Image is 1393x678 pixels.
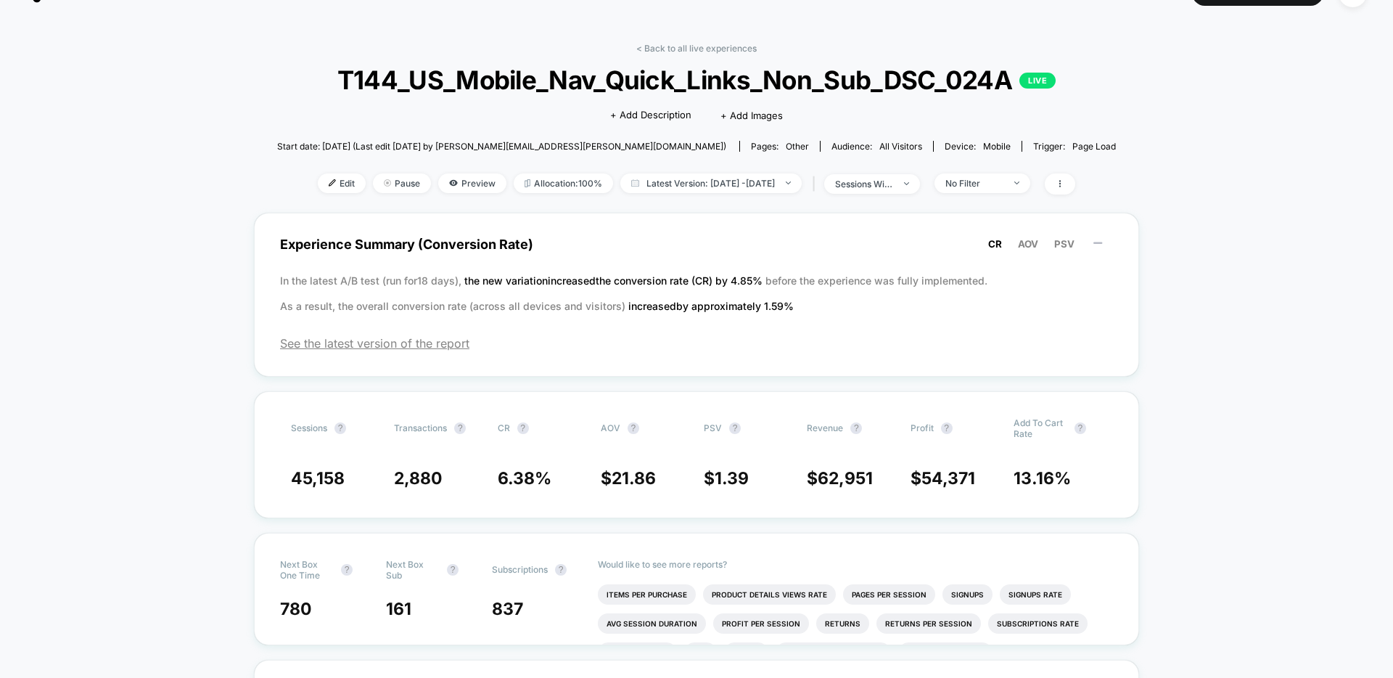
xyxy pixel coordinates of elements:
[454,422,466,434] button: ?
[620,173,802,193] span: Latest Version: [DATE] - [DATE]
[1050,237,1079,250] button: PSV
[704,468,749,489] span: $
[514,173,613,193] span: Allocation: 100%
[334,422,346,434] button: ?
[988,238,1002,250] span: CR
[876,613,981,634] li: Returns Per Session
[386,599,411,619] span: 161
[807,468,873,489] span: $
[1054,238,1074,250] span: PSV
[831,141,922,152] div: Audience:
[373,173,431,193] span: Pause
[280,559,334,581] span: Next Box One Time
[277,141,726,152] span: Start date: [DATE] (Last edit [DATE] by [PERSON_NAME][EMAIL_ADDRESS][PERSON_NAME][DOMAIN_NAME])
[492,599,523,619] span: 837
[1014,417,1067,439] span: Add To Cart Rate
[341,564,353,576] button: ?
[498,422,510,433] span: CR
[394,422,447,433] span: Transactions
[386,559,440,581] span: Next Box Sub
[786,181,791,184] img: end
[984,237,1006,250] button: CR
[720,110,783,121] span: + Add Images
[555,564,567,576] button: ?
[280,336,1113,351] span: See the latest version of the report
[598,559,1113,570] p: Would like to see more reports?
[1072,141,1116,152] span: Page Load
[291,422,327,433] span: Sessions
[776,642,891,663] li: Next Box One Time Rate
[809,173,824,195] span: |
[319,65,1074,95] span: T144_US_Mobile_Nav_Quick_Links_Non_Sub_DSC_024A
[280,228,1113,261] span: Experience Summary (Conversion Rate)
[729,422,741,434] button: ?
[843,584,935,605] li: Pages Per Session
[598,613,706,634] li: Avg Session Duration
[329,179,336,187] img: edit
[631,179,639,187] img: calendar
[612,468,656,489] span: 21.86
[498,468,551,489] span: 6.38 %
[1074,422,1086,434] button: ?
[911,422,934,433] span: Profit
[636,43,757,54] a: < Back to all live experiences
[816,613,869,634] li: Returns
[464,274,765,287] span: the new variation increased the conversion rate (CR) by 4.85 %
[1033,141,1116,152] div: Trigger:
[807,422,843,433] span: Revenue
[384,179,391,187] img: end
[713,613,809,634] li: Profit Per Session
[941,422,953,434] button: ?
[818,468,873,489] span: 62,951
[318,173,366,193] span: Edit
[610,108,691,123] span: + Add Description
[601,422,620,433] span: AOV
[280,599,312,619] span: 780
[850,422,862,434] button: ?
[280,268,1113,319] p: In the latest A/B test (run for 18 days), before the experience was fully implemented. As a resul...
[438,173,506,193] span: Preview
[724,642,768,663] li: Clicks
[684,642,717,663] li: Ctr
[911,468,975,489] span: $
[715,468,749,489] span: 1.39
[703,584,836,605] li: Product Details Views Rate
[517,422,529,434] button: ?
[525,179,530,187] img: rebalance
[492,564,548,575] span: Subscriptions
[751,141,809,152] div: Pages:
[942,584,993,605] li: Signups
[1000,584,1071,605] li: Signups Rate
[704,422,722,433] span: PSV
[1014,237,1043,250] button: AOV
[1014,468,1071,489] span: 13.16 %
[921,468,975,489] span: 54,371
[835,179,893,189] div: sessions with impression
[598,642,677,663] li: Checkout Rate
[904,182,909,185] img: end
[291,468,345,489] span: 45,158
[628,300,794,312] span: increased by approximately 1.59 %
[983,141,1011,152] span: mobile
[447,564,459,576] button: ?
[933,141,1022,152] span: Device:
[786,141,809,152] span: other
[1014,181,1019,184] img: end
[879,141,922,152] span: All Visitors
[598,584,696,605] li: Items Per Purchase
[898,642,993,663] li: Next Box Sub Rate
[628,422,639,434] button: ?
[1018,238,1038,250] span: AOV
[1019,73,1056,89] p: LIVE
[601,468,656,489] span: $
[394,468,443,489] span: 2,880
[945,178,1003,189] div: No Filter
[988,613,1088,634] li: Subscriptions Rate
